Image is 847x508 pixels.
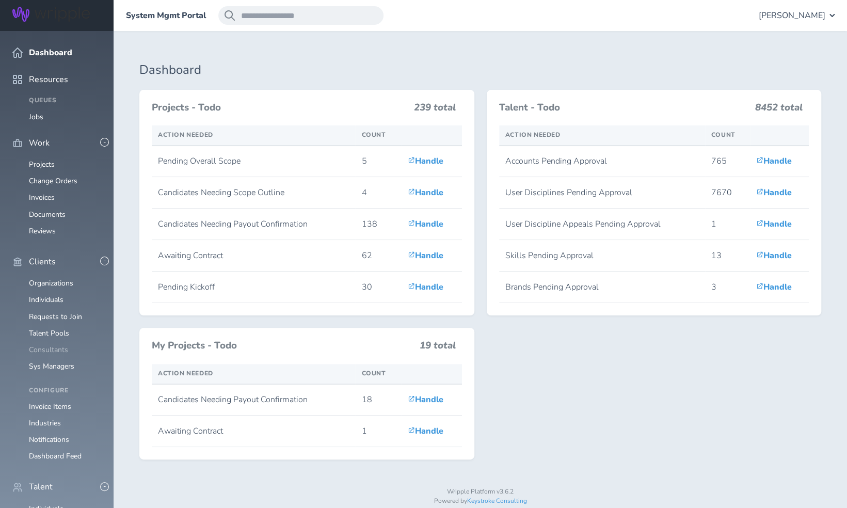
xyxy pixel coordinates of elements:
a: Organizations [29,278,73,288]
td: 18 [355,384,401,416]
td: 1 [355,416,401,447]
button: - [100,482,109,491]
a: Handle [756,281,792,293]
td: Pending Overall Scope [152,146,355,177]
span: Clients [29,257,56,266]
a: Requests to Join [29,312,82,322]
span: Action Needed [158,131,213,139]
td: Candidates Needing Payout Confirmation [152,384,355,416]
h3: 19 total [420,340,456,356]
td: 138 [355,209,401,240]
td: 1 [705,209,750,240]
span: [PERSON_NAME] [759,11,825,20]
td: 7670 [705,177,750,209]
a: Industries [29,418,61,428]
td: Accounts Pending Approval [499,146,705,177]
h4: Configure [29,387,101,394]
a: Consultants [29,345,68,355]
span: Count [711,131,736,139]
span: Count [361,131,386,139]
td: Candidates Needing Payout Confirmation [152,209,355,240]
a: Handle [408,394,443,405]
a: Handle [756,187,792,198]
h1: Dashboard [139,63,821,77]
td: Awaiting Contract [152,240,355,272]
td: 5 [355,146,401,177]
h3: 8452 total [755,102,803,118]
a: Handle [408,425,443,437]
h3: Talent - Todo [499,102,749,114]
a: Handle [408,218,443,230]
a: Keystroke Consulting [467,497,527,505]
span: Resources [29,75,68,84]
a: Invoices [29,193,55,202]
a: Handle [408,250,443,261]
td: 3 [705,272,750,303]
img: Wripple [12,7,90,22]
a: Jobs [29,112,43,122]
a: Individuals [29,295,63,305]
a: System Mgmt Portal [126,11,206,20]
button: - [100,257,109,265]
td: 13 [705,240,750,272]
a: Invoice Items [29,402,71,411]
a: Sys Managers [29,361,74,371]
a: Handle [756,250,792,261]
span: Dashboard [29,48,72,57]
td: 765 [705,146,750,177]
td: 4 [355,177,401,209]
a: Handle [756,218,792,230]
h3: My Projects - Todo [152,340,413,352]
span: Action Needed [505,131,561,139]
p: Wripple Platform v3.6.2 [139,488,821,496]
td: 30 [355,272,401,303]
a: Handle [408,187,443,198]
td: Brands Pending Approval [499,272,705,303]
span: Action Needed [158,369,213,377]
h3: Projects - Todo [152,102,408,114]
td: User Discipline Appeals Pending Approval [499,209,705,240]
span: Talent [29,482,53,491]
td: Pending Kickoff [152,272,355,303]
a: Notifications [29,435,69,444]
a: Handle [408,155,443,167]
a: Dashboard Feed [29,451,82,461]
a: Projects [29,160,55,169]
td: Candidates Needing Scope Outline [152,177,355,209]
h4: Queues [29,97,101,104]
td: Skills Pending Approval [499,240,705,272]
a: Reviews [29,226,56,236]
button: [PERSON_NAME] [759,6,835,25]
a: Documents [29,210,66,219]
td: User Disciplines Pending Approval [499,177,705,209]
button: - [100,138,109,147]
h3: 239 total [414,102,456,118]
span: Work [29,138,50,148]
td: 62 [355,240,401,272]
a: Change Orders [29,176,77,186]
a: Handle [408,281,443,293]
td: Awaiting Contract [152,416,355,447]
span: Count [361,369,386,377]
a: Talent Pools [29,328,69,338]
p: Powered by [139,498,821,505]
a: Handle [756,155,792,167]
